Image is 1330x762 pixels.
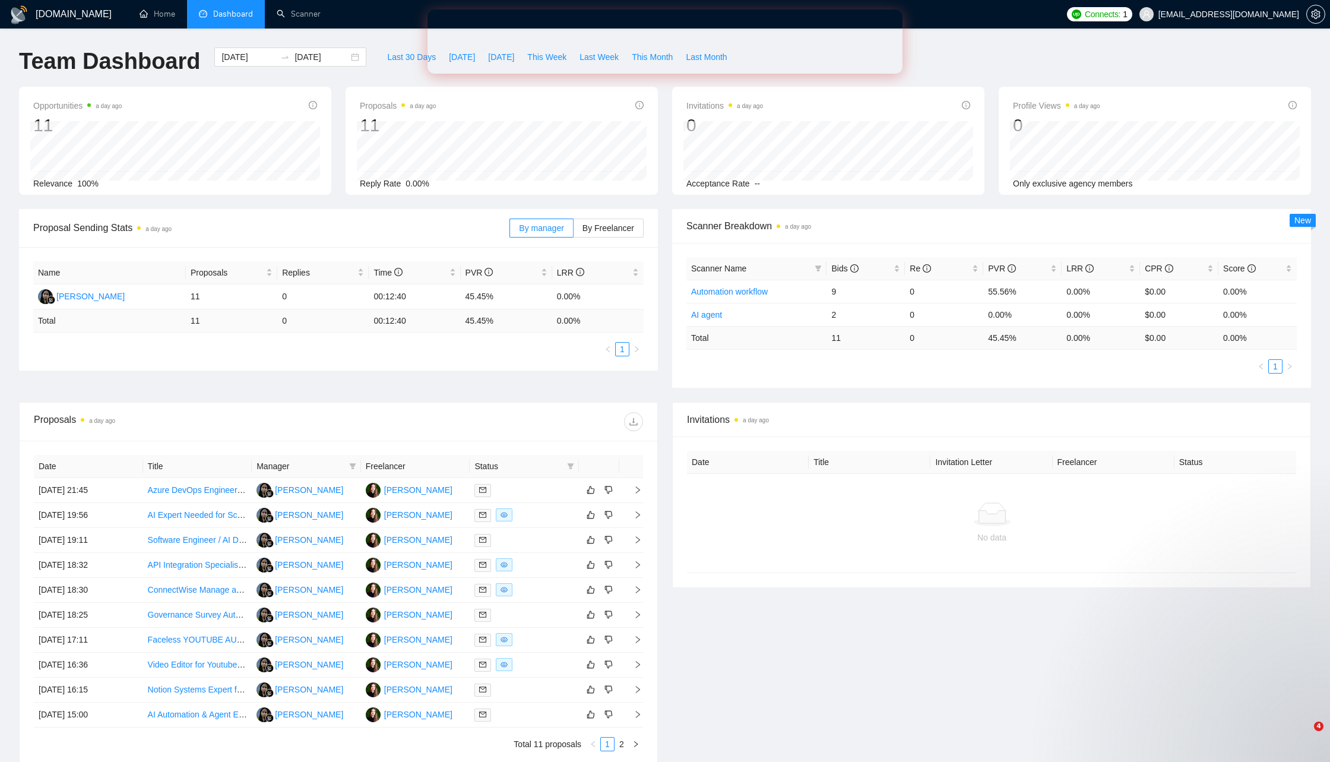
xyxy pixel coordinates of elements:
[604,635,613,644] span: dislike
[587,510,595,520] span: like
[143,528,252,553] td: Software Engineer / AI Developer for Call Center Solutions
[256,707,271,722] img: KK
[1286,363,1293,370] span: right
[601,583,616,597] button: dislike
[601,633,616,647] button: dislike
[601,738,614,751] a: 1
[384,683,452,696] div: [PERSON_NAME]
[587,560,595,570] span: like
[148,635,327,644] a: Faceless YOUTUBE AUTOMATION Video Editor
[826,280,905,303] td: 9
[1145,264,1173,273] span: CPR
[360,114,436,137] div: 11
[33,179,72,188] span: Relevance
[629,737,643,751] button: right
[479,486,486,494] span: mail
[256,709,343,719] a: KK[PERSON_NAME]
[696,531,1287,544] div: No data
[366,608,381,622] img: DM
[1306,10,1325,19] a: setting
[265,639,274,647] img: gigradar-bm.png
[282,266,355,279] span: Replies
[366,508,381,523] img: DM
[360,99,436,113] span: Proposals
[369,309,460,333] td: 00:12:40
[624,511,642,519] span: right
[366,510,452,519] a: DM[PERSON_NAME]
[604,660,613,669] span: dislike
[1258,363,1265,370] span: left
[479,686,486,693] span: mail
[601,533,616,547] button: dislike
[1062,280,1140,303] td: 0.00%
[584,508,598,522] button: like
[1013,99,1100,113] span: Profile Views
[140,9,175,19] a: homeHome
[604,610,613,619] span: dislike
[1223,264,1255,273] span: Score
[587,610,595,619] span: like
[265,489,274,498] img: gigradar-bm.png
[275,558,343,571] div: [PERSON_NAME]
[687,412,1296,427] span: Invitations
[384,608,452,621] div: [PERSON_NAME]
[277,284,369,309] td: 0
[604,485,613,495] span: dislike
[983,280,1062,303] td: 55.56%
[349,463,356,470] span: filter
[256,485,343,494] a: KK[PERSON_NAME]
[831,264,858,273] span: Bids
[635,101,644,109] span: info-circle
[601,342,615,356] button: left
[1072,10,1081,19] img: upwork-logo.png
[148,485,394,495] a: Azure DevOps Engineer for Automation and Workflow Optimization
[384,658,452,671] div: [PERSON_NAME]
[737,103,763,109] time: a day ago
[616,343,629,356] a: 1
[256,609,343,619] a: KK[PERSON_NAME]
[557,268,584,277] span: LRR
[587,660,595,669] span: like
[33,309,186,333] td: Total
[256,510,343,519] a: KK[PERSON_NAME]
[479,586,486,593] span: mail
[686,114,763,137] div: 0
[1282,359,1297,374] button: right
[275,533,343,546] div: [PERSON_NAME]
[256,584,343,594] a: KK[PERSON_NAME]
[369,284,460,309] td: 00:12:40
[479,536,486,543] span: mail
[143,503,252,528] td: AI Expert Needed for Scalable Carpet Image Generation Workflow
[265,614,274,622] img: gigradar-bm.png
[1174,451,1296,474] th: Status
[1269,360,1282,373] a: 1
[148,510,392,520] a: AI Expert Needed for Scalable Carpet Image Generation Workflow
[584,558,598,572] button: like
[366,583,381,597] img: DM
[275,583,343,596] div: [PERSON_NAME]
[96,103,122,109] time: a day ago
[265,514,274,523] img: gigradar-bm.png
[9,5,28,24] img: logo
[1013,179,1133,188] span: Only exclusive agency members
[584,682,598,697] button: like
[384,633,452,646] div: [PERSON_NAME]
[1218,326,1297,349] td: 0.00 %
[474,460,562,473] span: Status
[19,48,200,75] h1: Team Dashboard
[582,223,634,233] span: By Freelancer
[34,478,143,503] td: [DATE] 21:45
[1140,326,1218,349] td: $ 0.00
[1314,722,1323,731] span: 4
[275,508,343,521] div: [PERSON_NAME]
[186,284,277,309] td: 11
[826,326,905,349] td: 11
[1307,10,1325,19] span: setting
[601,508,616,522] button: dislike
[587,635,595,644] span: like
[584,533,598,547] button: like
[1165,264,1173,273] span: info-circle
[47,296,55,304] img: gigradar-bm.png
[277,9,321,19] a: searchScanner
[256,657,271,672] img: KK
